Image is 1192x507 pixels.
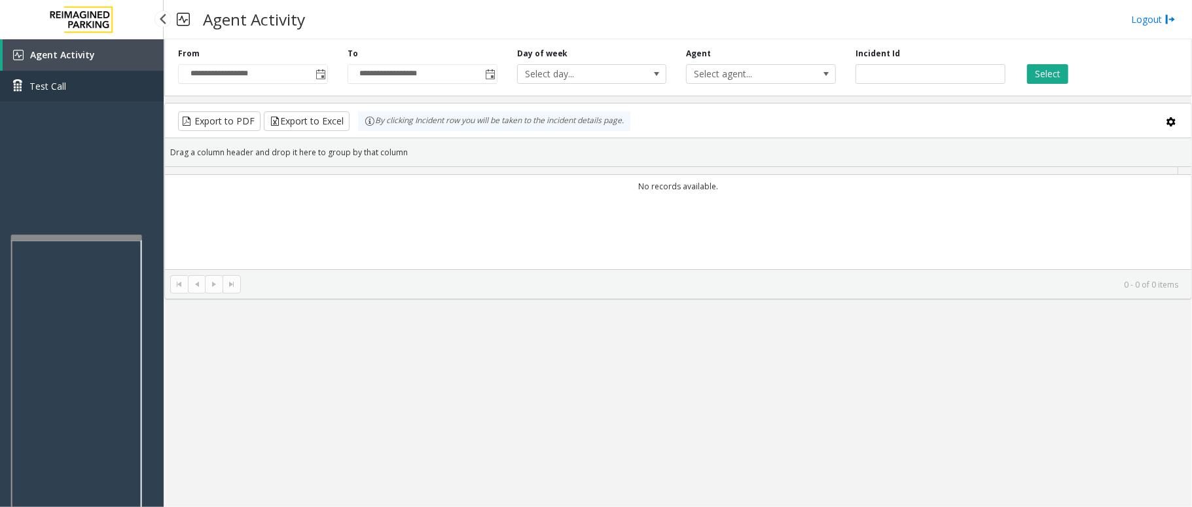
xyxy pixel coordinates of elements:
img: logout [1165,12,1176,26]
label: Incident Id [856,48,900,60]
label: From [178,48,200,60]
div: By clicking Incident row you will be taken to the incident details page. [358,111,630,131]
button: Export to Excel [264,111,350,131]
span: Test Call [29,79,66,93]
img: pageIcon [177,3,190,35]
h3: Agent Activity [196,3,312,35]
a: Logout [1131,12,1176,26]
img: infoIcon.svg [365,116,375,126]
span: Select day... [518,65,636,83]
span: Toggle popup [482,65,497,83]
label: Agent [686,48,711,60]
a: Agent Activity [3,39,164,71]
div: Drag a column header and drop it here to group by that column [165,141,1191,164]
td: No records available. [165,175,1191,198]
span: NO DATA FOUND [686,64,836,84]
span: Select agent... [687,65,805,83]
button: Select [1027,64,1068,84]
span: Toggle popup [313,65,327,83]
button: Export to PDF [178,111,261,131]
img: 'icon' [13,50,24,60]
div: Data table [165,167,1191,269]
label: Day of week [517,48,568,60]
span: Agent Activity [30,48,95,61]
label: To [348,48,358,60]
kendo-pager-info: 0 - 0 of 0 items [249,279,1178,290]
